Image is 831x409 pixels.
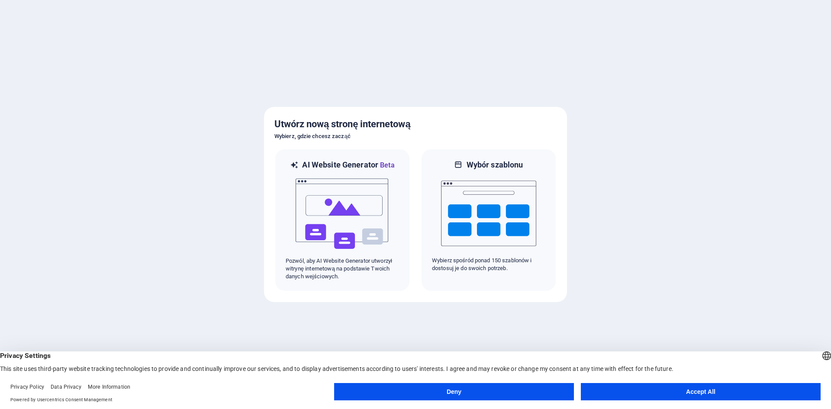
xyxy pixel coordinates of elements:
[274,131,557,142] h6: Wybierz, gdzie chcesz zacząć
[286,257,399,280] p: Pozwól, aby AI Website Generator utworzył witrynę internetową na podstawie Twoich danych wejściow...
[274,148,410,292] div: AI Website GeneratorBetaaiPozwól, aby AI Website Generator utworzył witrynę internetową na podsta...
[378,161,395,169] span: Beta
[295,171,390,257] img: ai
[274,117,557,131] h5: Utwórz nową stronę internetową
[467,160,523,170] h6: Wybór szablonu
[432,257,545,272] p: Wybierz spośród ponad 150 szablonów i dostosuj je do swoich potrzeb.
[302,160,394,171] h6: AI Website Generator
[421,148,557,292] div: Wybór szablonuWybierz spośród ponad 150 szablonów i dostosuj je do swoich potrzeb.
